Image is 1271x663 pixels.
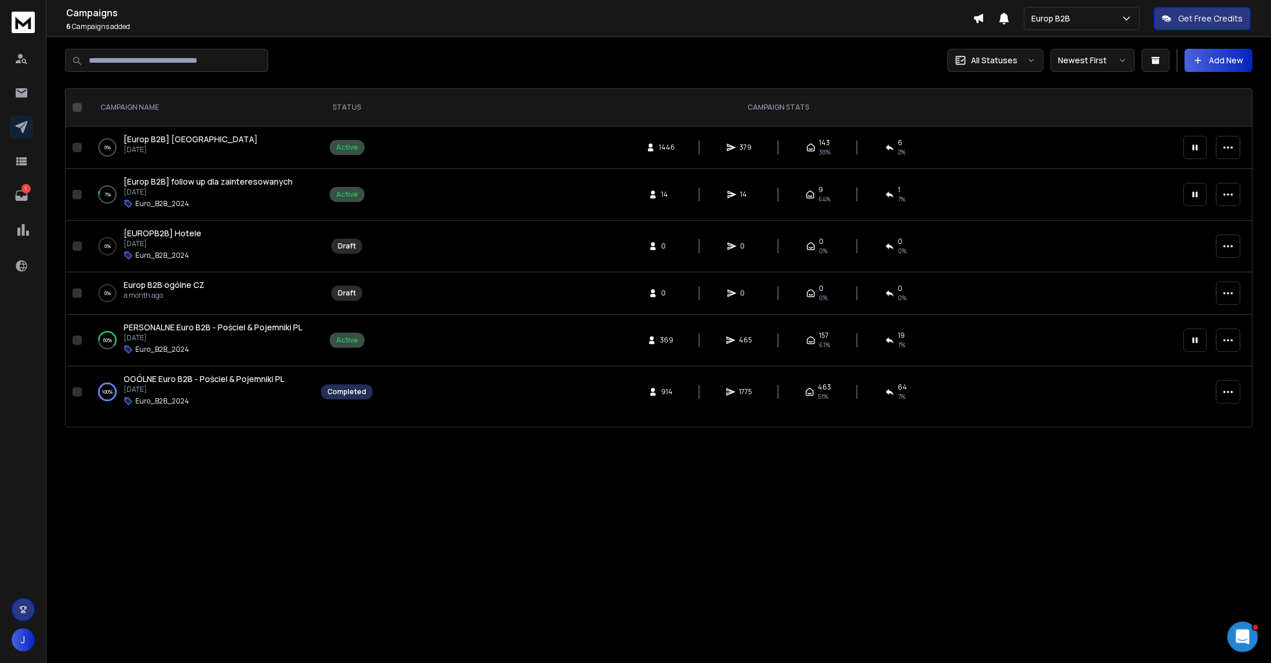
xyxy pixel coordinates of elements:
[124,322,302,333] span: PERSONALNE Euro B2B - Pościel & Pojemniki PL
[660,336,673,345] span: 369
[124,134,258,145] a: [Europ B2B] [GEOGRAPHIC_DATA]
[1031,13,1075,24] p: Europ B2B
[898,293,907,302] span: 0%
[336,336,358,345] div: Active
[336,143,358,152] div: Active
[819,237,824,246] span: 0
[86,89,314,127] th: CAMPAIGN NAME
[819,246,828,255] span: 0%
[898,284,902,293] span: 0
[104,189,111,200] p: 7 %
[124,373,284,385] a: OGÓLNE Euro B2B - Pościel & Pojemniki PL
[102,386,113,398] p: 100 %
[739,336,752,345] span: 465
[314,89,380,127] th: STATUS
[739,143,752,152] span: 379
[86,272,314,315] td: 0%Europ B2B ogólne CZa month ago
[135,199,189,208] p: Euro_B2B_2024
[66,21,71,31] span: 6
[739,387,752,397] span: 1775
[898,340,905,349] span: 7 %
[819,138,830,147] span: 143
[12,628,35,651] button: J
[66,22,973,31] p: Campaigns added
[338,242,356,251] div: Draft
[740,242,752,251] span: 0
[740,190,752,199] span: 14
[819,340,830,349] span: 61 %
[740,289,752,298] span: 0
[338,289,356,298] div: Draft
[818,194,831,204] span: 64 %
[898,194,905,204] span: 7 %
[898,392,905,401] span: 7 %
[898,138,902,147] span: 6
[898,246,907,255] span: 0%
[818,392,828,401] span: 51 %
[819,331,829,340] span: 157
[104,287,111,299] p: 0 %
[124,385,284,394] p: [DATE]
[86,169,314,221] td: 7%[Europ B2B] follow up dla zainteresowanych[DATE]Euro_B2B_2024
[661,190,673,199] span: 14
[104,240,111,252] p: 0 %
[86,127,314,169] td: 0%[Europ B2B] [GEOGRAPHIC_DATA][DATE]
[327,387,366,397] div: Completed
[124,333,302,343] p: [DATE]
[898,147,905,157] span: 2 %
[380,89,1176,127] th: CAMPAIGN STATS
[86,315,314,366] td: 60%PERSONALNE Euro B2B - Pościel & Pojemniki PL[DATE]Euro_B2B_2024
[86,221,314,272] td: 0%[EUROPB2B] Hotele[DATE]Euro_B2B_2024
[898,185,900,194] span: 1
[1154,7,1251,30] button: Get Free Credits
[819,293,828,302] span: 0%
[819,284,824,293] span: 0
[12,12,35,33] img: logo
[1185,49,1252,72] button: Add New
[124,279,204,290] span: Europ B2B ogólne CZ
[103,334,112,346] p: 60 %
[1178,13,1243,24] p: Get Free Credits
[66,6,973,20] h1: Campaigns
[124,176,293,188] a: [Europ B2B] follow up dla zainteresowanych
[971,55,1017,66] p: All Statuses
[124,228,201,239] span: [EUROPB2B] Hotele
[124,188,293,197] p: [DATE]
[898,237,902,246] span: 0
[124,322,302,333] a: PERSONALNE Euro B2B - Pościel & Pojemniki PL
[124,145,258,154] p: [DATE]
[104,142,111,153] p: 0 %
[10,184,33,207] a: 1
[124,228,201,239] a: [EUROPB2B] Hotele
[21,184,31,193] p: 1
[659,143,675,152] span: 1446
[86,366,314,418] td: 100%OGÓLNE Euro B2B - Pościel & Pojemniki PL[DATE]Euro_B2B_2024
[898,331,905,340] span: 19
[135,251,189,260] p: Euro_B2B_2024
[898,383,907,392] span: 64
[661,242,673,251] span: 0
[1050,49,1135,72] button: Newest First
[135,397,189,406] p: Euro_B2B_2024
[1227,622,1258,653] iframe: Intercom live chat
[661,289,673,298] span: 0
[818,185,823,194] span: 9
[124,279,204,291] a: Europ B2B ogólne CZ
[124,373,284,384] span: OGÓLNE Euro B2B - Pościel & Pojemniki PL
[135,345,189,354] p: Euro_B2B_2024
[124,291,204,300] p: a month ago
[661,387,673,397] span: 914
[818,383,831,392] span: 463
[124,134,258,145] span: [Europ B2B] [GEOGRAPHIC_DATA]
[124,239,201,248] p: [DATE]
[819,147,831,157] span: 38 %
[336,190,358,199] div: Active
